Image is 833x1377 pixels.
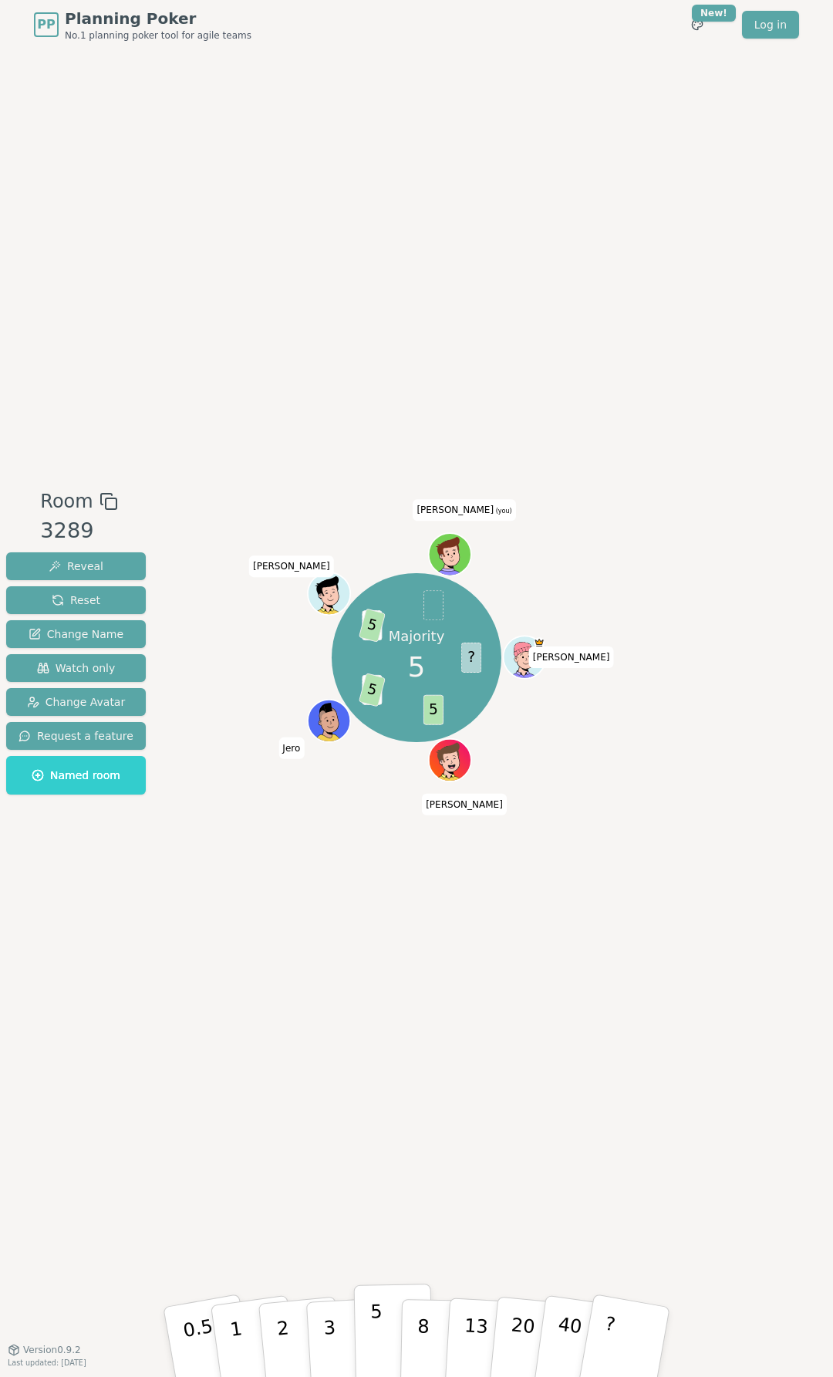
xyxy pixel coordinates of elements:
[461,643,481,673] span: ?
[423,695,443,725] span: 5
[494,508,512,515] span: (you)
[23,1344,81,1356] span: Version 0.9.2
[389,627,445,646] p: Majority
[430,535,470,575] button: Click to change your avatar
[52,592,100,608] span: Reset
[683,11,711,39] button: New!
[278,737,304,759] span: Click to change your name
[6,586,146,614] button: Reset
[32,768,120,783] span: Named room
[6,688,146,716] button: Change Avatar
[40,488,93,515] span: Room
[359,609,386,643] span: 5
[413,500,515,521] span: Click to change your name
[534,638,545,649] span: Emanuel is the host
[359,673,386,707] span: 5
[8,1358,86,1367] span: Last updated: [DATE]
[65,8,251,29] span: Planning Poker
[249,556,334,578] span: Click to change your name
[6,654,146,682] button: Watch only
[65,29,251,42] span: No.1 planning poker tool for agile teams
[6,552,146,580] button: Reveal
[49,559,103,574] span: Reveal
[6,756,146,795] button: Named room
[27,694,126,710] span: Change Avatar
[37,660,116,676] span: Watch only
[408,646,426,688] span: 5
[742,11,799,39] a: Log in
[40,515,117,547] div: 3289
[6,722,146,750] button: Request a feature
[422,794,507,815] span: Click to change your name
[29,626,123,642] span: Change Name
[529,646,614,668] span: Click to change your name
[692,5,736,22] div: New!
[34,8,251,42] a: PPPlanning PokerNo.1 planning poker tool for agile teams
[8,1344,81,1356] button: Version0.9.2
[19,728,133,744] span: Request a feature
[37,15,55,34] span: PP
[6,620,146,648] button: Change Name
